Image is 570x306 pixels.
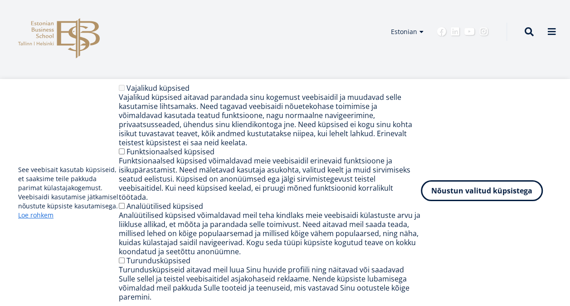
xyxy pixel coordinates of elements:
[119,156,421,202] div: Funktsionaalsed küpsised võimaldavad meie veebisaidil erinevaid funktsioone ja isikupärastamist. ...
[127,201,203,211] label: Analüütilised küpsised
[437,27,446,36] a: Facebook
[119,265,421,301] div: Turundusküpsiseid aitavad meil luua Sinu huvide profiili ning näitavad või saadavad Sulle sellel ...
[127,256,190,266] label: Turundusküpsised
[451,27,460,36] a: Linkedin
[127,83,190,93] label: Vajalikud küpsised
[77,77,96,86] a: Avaleht
[18,211,54,220] a: Loe rohkem
[421,180,543,201] button: Nõustun valitud küpsistega
[119,211,421,256] div: Analüütilised küpsised võimaldavad meil teha kindlaks meie veebisaidi külastuste arvu ja liikluse...
[479,27,488,36] a: Instagram
[119,93,421,147] div: Vajalikud küpsised aitavad parandada sinu kogemust veebisaidil ja muudavad selle kasutamise lihts...
[127,147,214,157] label: Funktsionaalsed küpsised
[18,165,119,220] p: See veebisait kasutab küpsiseid, et saaksime teile pakkuda parimat külastajakogemust. Veebisaidi ...
[105,77,126,86] a: Uudised
[464,27,475,36] a: Youtube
